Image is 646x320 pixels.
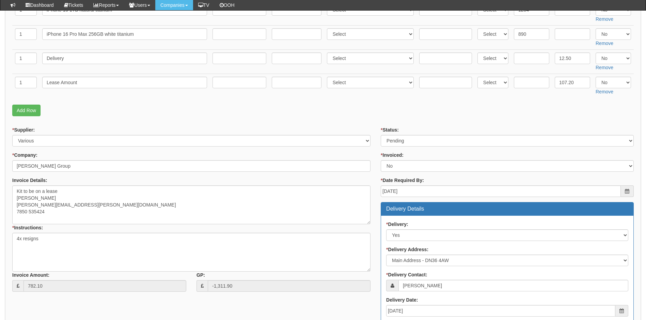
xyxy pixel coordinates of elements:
label: Delivery: [386,221,408,228]
label: Delivery Date: [386,296,418,303]
label: Supplier: [12,126,35,133]
label: Delivery Contact: [386,271,427,278]
label: Status: [381,126,399,133]
label: Instructions: [12,224,43,231]
a: Remove [596,16,613,22]
a: Remove [596,65,613,70]
label: Date Required By: [381,177,424,184]
textarea: 4x resigns [12,233,371,272]
label: Invoiced: [381,152,404,158]
textarea: Kit to be on a lease [PERSON_NAME] [PERSON_NAME][EMAIL_ADDRESS][PERSON_NAME][DOMAIN_NAME] 7850 53... [12,185,371,224]
a: Add Row [12,105,41,116]
label: GP: [196,272,205,278]
h3: Delivery Details [386,206,628,212]
label: Delivery Address: [386,246,428,253]
label: Invoice Details: [12,177,47,184]
a: Remove [596,41,613,46]
label: Company: [12,152,37,158]
a: Remove [596,89,613,94]
label: Invoice Amount: [12,272,49,278]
